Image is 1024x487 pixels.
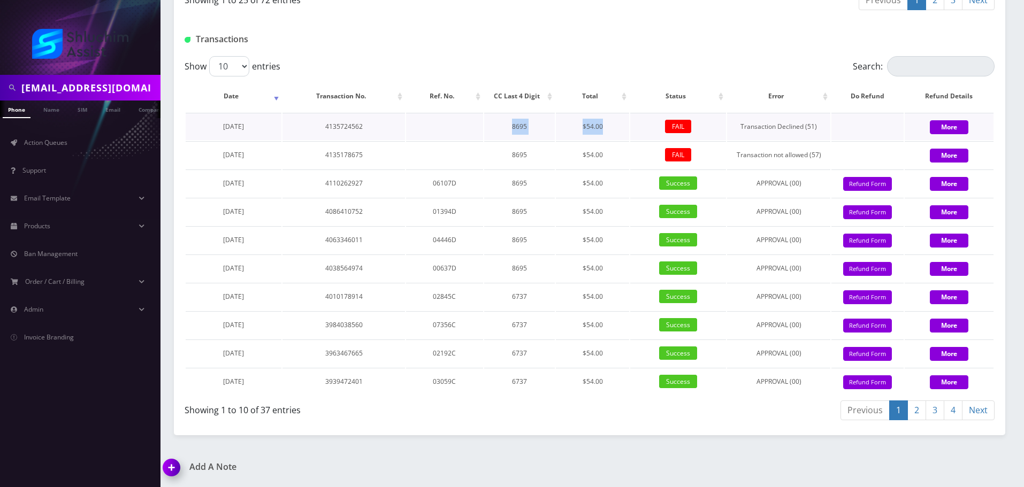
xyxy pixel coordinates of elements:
[484,368,555,395] td: 6737
[889,400,908,420] a: 1
[843,347,892,361] button: Refund Form
[930,177,968,191] button: More
[223,349,244,358] span: [DATE]
[24,221,50,230] span: Products
[282,113,405,140] td: 4135724562
[843,205,892,220] button: Refund Form
[727,198,830,225] td: APPROVAL (00)
[72,101,93,117] a: SIM
[133,101,169,117] a: Company
[556,311,629,338] td: $54.00
[665,120,691,133] span: FAIL
[282,311,405,338] td: 3984038560
[727,311,830,338] td: APPROVAL (00)
[665,148,691,161] span: FAIL
[930,205,968,219] button: More
[282,283,405,310] td: 4010178914
[930,234,968,248] button: More
[659,261,697,275] span: Success
[556,254,629,282] td: $54.00
[185,399,582,416] div: Showing 1 to 10 of 37 entries
[930,290,968,304] button: More
[21,78,158,98] input: Search in Company
[406,254,483,282] td: 00637D
[406,169,483,197] td: 06107D
[843,234,892,248] button: Refund Form
[727,339,830,367] td: APPROVAL (00)
[484,169,555,197] td: 8695
[659,290,697,303] span: Success
[24,305,43,314] span: Admin
[24,249,78,258] span: Ban Management
[727,141,830,168] td: Transaction not allowed (57)
[282,81,405,112] th: Transaction No.: activate to sort column ascending
[926,400,944,420] a: 3
[930,347,968,361] button: More
[282,339,405,367] td: 3963467665
[24,138,67,147] span: Action Queues
[209,56,249,76] select: Showentries
[185,34,444,44] h1: Transactions
[282,198,405,225] td: 4086410752
[659,176,697,190] span: Success
[727,254,830,282] td: APPROVAL (00)
[484,226,555,253] td: 8695
[556,368,629,395] td: $54.00
[163,462,582,472] a: Add A Note
[840,400,890,420] a: Previous
[727,368,830,395] td: APPROVAL (00)
[843,375,892,390] button: Refund Form
[630,81,726,112] th: Status: activate to sort column ascending
[556,339,629,367] td: $54.00
[282,368,405,395] td: 3939472401
[887,56,995,76] input: Search:
[24,194,71,203] span: Email Template
[556,113,629,140] td: $54.00
[406,198,483,225] td: 01394D
[223,320,244,329] span: [DATE]
[831,81,904,112] th: Do Refund
[556,226,629,253] td: $54.00
[930,319,968,333] button: More
[556,169,629,197] td: $54.00
[223,264,244,273] span: [DATE]
[659,375,697,388] span: Success
[100,101,126,117] a: Email
[907,400,926,420] a: 2
[406,283,483,310] td: 02845C
[223,150,244,159] span: [DATE]
[282,226,405,253] td: 4063346011
[930,149,968,163] button: More
[223,122,244,131] span: [DATE]
[727,226,830,253] td: APPROVAL (00)
[38,101,65,117] a: Name
[22,166,46,175] span: Support
[282,141,405,168] td: 4135178675
[3,101,30,118] a: Phone
[727,81,830,112] th: Error: activate to sort column ascending
[556,81,629,112] th: Total: activate to sort column ascending
[930,262,968,276] button: More
[843,319,892,333] button: Refund Form
[962,400,995,420] a: Next
[484,113,555,140] td: 8695
[843,262,892,276] button: Refund Form
[186,81,281,112] th: Date: activate to sort column ascending
[853,56,995,76] label: Search:
[930,375,968,389] button: More
[185,37,190,43] img: Transactions
[223,179,244,188] span: [DATE]
[905,81,994,112] th: Refund Details
[32,29,128,59] img: Shluchim Assist
[223,292,244,301] span: [DATE]
[484,254,555,282] td: 8695
[843,177,892,191] button: Refund Form
[406,311,483,338] td: 07356C
[282,169,405,197] td: 4110262927
[556,141,629,168] td: $54.00
[484,311,555,338] td: 6737
[282,254,405,282] td: 4038564974
[727,283,830,310] td: APPROVAL (00)
[556,283,629,310] td: $54.00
